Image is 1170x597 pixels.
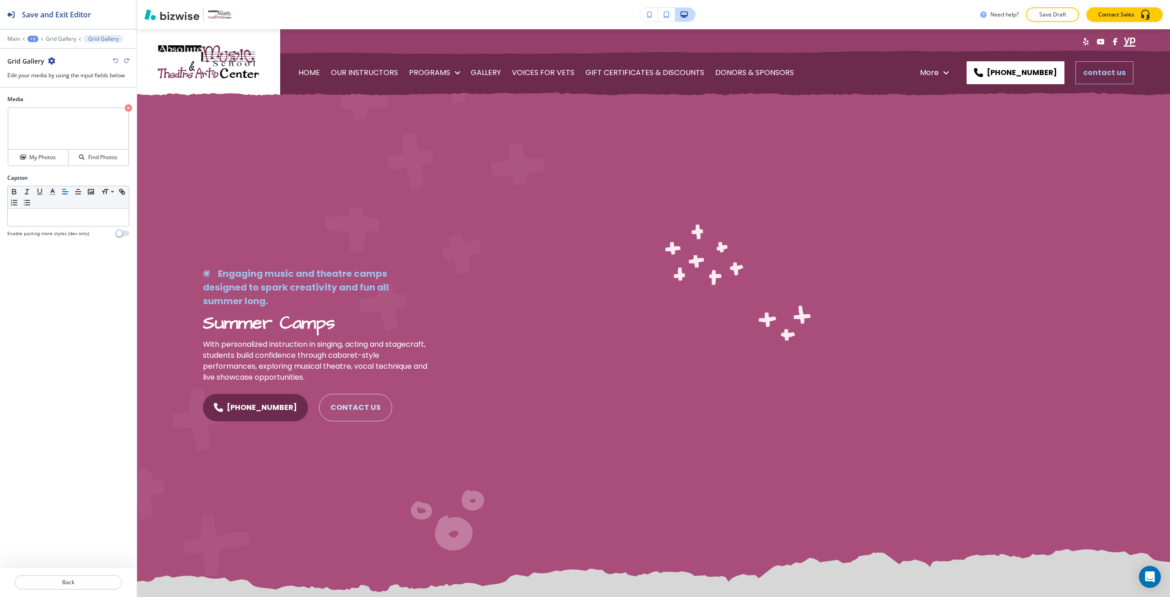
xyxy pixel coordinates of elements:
[7,230,89,237] h4: Enable pasting more styles (dev only)
[207,10,232,19] img: Your Logo
[203,267,430,308] p: Engaging music and theatre camps designed to spark creativity and fun all summer long.
[203,394,308,421] a: [PHONE_NUMBER]
[88,36,119,42] p: Grid Gallery
[920,60,939,86] p: More
[203,394,430,421] div: Summer Camps
[967,61,1064,84] a: [PHONE_NUMBER]
[1086,7,1163,22] button: Contact Sales
[7,71,129,80] h3: Edit your media by using the input fields below
[88,153,117,161] h4: Find Photos
[585,60,704,86] p: GIFT CERTIFICATES & DISCOUNTS
[990,11,1019,19] h3: Need help?
[7,95,129,103] h2: Media
[46,36,76,42] button: Grid Gallery
[69,150,128,166] button: Find Photos
[1038,11,1067,19] p: Save Draft
[471,60,501,86] p: GALLERY
[203,339,430,383] p: With personalized instruction in singing, acting and stagecraft, students build confidence throug...
[7,56,44,66] h2: Grid Gallery
[331,60,398,86] p: OUR INSTRUCTORS
[29,153,56,161] h4: My Photos
[203,312,430,335] h2: Summer Camps
[715,60,794,86] p: DONORS & SPONSORS
[15,575,122,590] button: Back
[7,36,20,42] button: Main
[1075,61,1133,84] button: contact us
[512,60,574,86] p: VOICES FOR VETS
[1026,7,1079,22] button: Save Draft
[409,60,450,86] p: PROGRAMS
[155,43,262,81] img: Absolute Music School
[8,150,69,166] button: My Photos
[144,9,199,20] img: Bizwise Logo
[319,394,392,421] button: CONTACT US
[7,174,28,182] h2: Caption
[16,578,121,586] p: Back
[84,35,123,43] button: Grid Gallery
[1139,566,1161,588] div: Open Intercom Messenger
[1098,11,1134,19] p: Contact Sales
[7,107,129,167] div: My PhotosFind Photos
[22,9,91,20] h2: Save and Exit Editor
[298,60,320,86] p: HOME
[27,36,38,42] button: +2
